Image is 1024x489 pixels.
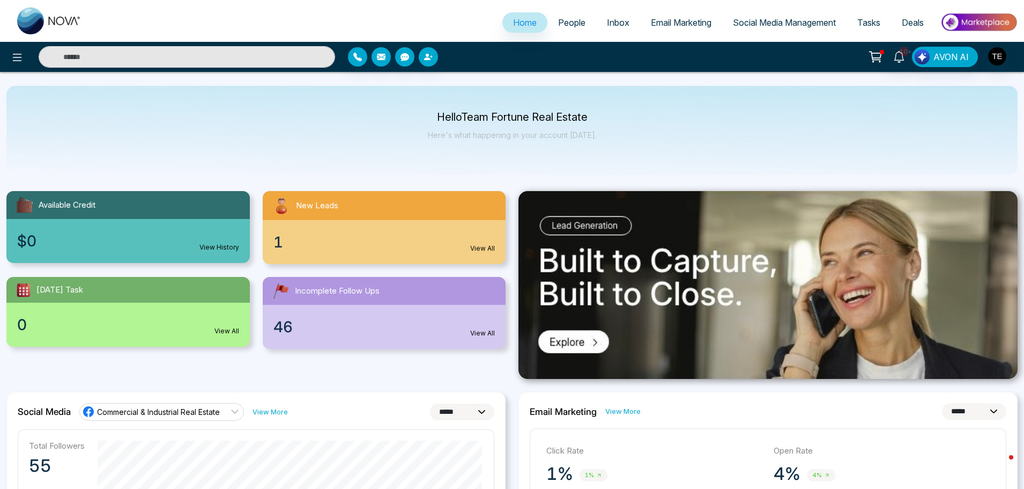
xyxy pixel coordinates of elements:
[256,191,513,264] a: New Leads1View All
[97,407,220,417] span: Commercial & Industrial Real Estate
[513,17,537,28] span: Home
[15,195,34,215] img: availableCredit.svg
[39,199,95,211] span: Available Credit
[915,49,930,64] img: Lead Flow
[546,463,573,485] p: 1%
[651,17,711,28] span: Email Marketing
[722,12,847,33] a: Social Media Management
[17,8,81,34] img: Nova CRM Logo
[912,47,978,67] button: AVON AI
[428,130,597,140] p: Here's what happening in your account [DATE].
[933,50,969,63] span: AVON AI
[605,406,641,417] a: View More
[271,195,292,216] img: newLeads.svg
[580,469,607,481] span: 1%
[607,17,629,28] span: Inbox
[296,200,338,212] span: New Leads
[886,47,912,65] a: 10+
[518,191,1018,379] img: .
[899,47,909,56] span: 10+
[546,445,763,457] p: Click Rate
[502,12,547,33] a: Home
[273,231,283,253] span: 1
[271,281,291,301] img: followUps.svg
[214,326,239,336] a: View All
[733,17,836,28] span: Social Media Management
[774,463,800,485] p: 4%
[857,17,880,28] span: Tasks
[428,113,597,122] p: Hello Team Fortune Real Estate
[256,277,513,349] a: Incomplete Follow Ups46View All
[530,406,597,417] h2: Email Marketing
[847,12,891,33] a: Tasks
[558,17,585,28] span: People
[807,469,835,481] span: 4%
[18,406,71,417] h2: Social Media
[891,12,934,33] a: Deals
[36,284,83,296] span: [DATE] Task
[273,316,293,338] span: 46
[295,285,380,297] span: Incomplete Follow Ups
[29,455,85,477] p: 55
[640,12,722,33] a: Email Marketing
[15,281,32,298] img: todayTask.svg
[774,445,990,457] p: Open Rate
[199,243,239,252] a: View History
[253,407,288,417] a: View More
[547,12,596,33] a: People
[17,230,36,252] span: $0
[988,452,1013,478] iframe: Intercom live chat
[17,313,27,336] span: 0
[902,17,924,28] span: Deals
[596,12,640,33] a: Inbox
[988,47,1006,65] img: User Avatar
[470,244,495,253] a: View All
[29,441,85,451] p: Total Followers
[470,329,495,338] a: View All
[940,10,1018,34] img: Market-place.gif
